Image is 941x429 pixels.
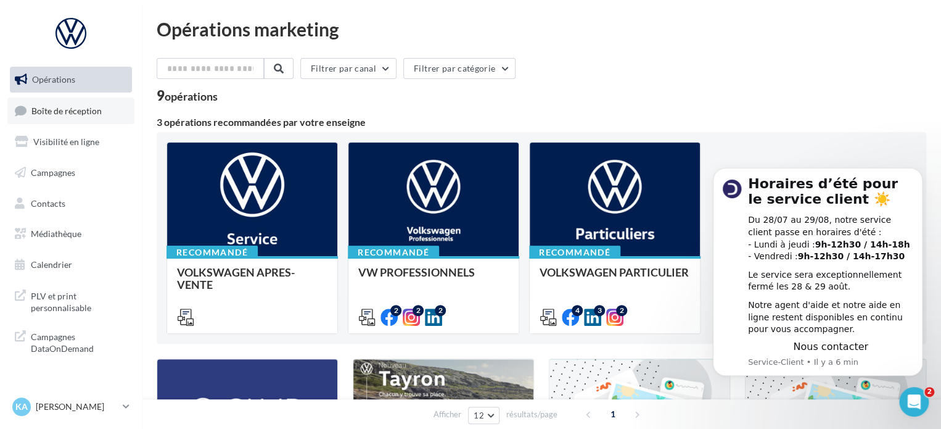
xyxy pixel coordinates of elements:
[7,252,134,278] a: Calendrier
[31,228,81,239] span: Médiathèque
[7,221,134,247] a: Médiathèque
[165,91,218,102] div: opérations
[33,136,99,147] span: Visibilité en ligne
[7,160,134,186] a: Campagnes
[572,305,583,316] div: 4
[31,288,127,314] span: PLV et print personnalisable
[15,401,28,413] span: KA
[157,117,926,127] div: 3 opérations recommandées par votre enseigne
[7,129,134,155] a: Visibilité en ligne
[899,387,929,417] iframe: Intercom live chat
[390,305,401,316] div: 2
[358,265,475,279] span: VW PROFESSIONNELS
[31,259,72,270] span: Calendrier
[31,198,65,208] span: Contacts
[540,265,689,279] span: VOLKSWAGEN PARTICULIER
[7,98,134,124] a: Boîte de réception
[157,89,218,102] div: 9
[7,283,134,319] a: PLV et print personnalisable
[31,167,75,178] span: Campagnes
[7,191,134,217] a: Contacts
[32,74,75,85] span: Opérations
[31,105,102,115] span: Boîte de réception
[300,58,397,79] button: Filtrer par canal
[434,409,461,420] span: Afficher
[603,404,623,424] span: 1
[694,150,941,396] iframe: Intercom notifications message
[157,20,926,38] div: Opérations marketing
[529,246,620,259] div: Recommandé
[7,323,134,360] a: Campagnes DataOnDemand
[36,401,118,413] p: [PERSON_NAME]
[166,246,258,259] div: Recommandé
[435,305,446,316] div: 2
[177,265,295,291] span: VOLKSWAGEN APRES-VENTE
[924,387,934,397] span: 2
[616,305,627,316] div: 2
[31,328,127,355] span: Campagnes DataOnDemand
[413,305,424,316] div: 2
[506,409,557,420] span: résultats/page
[474,410,484,420] span: 12
[7,67,134,93] a: Opérations
[468,407,499,424] button: 12
[348,246,439,259] div: Recommandé
[403,58,516,79] button: Filtrer par catégorie
[594,305,605,316] div: 3
[10,395,132,419] a: KA [PERSON_NAME]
